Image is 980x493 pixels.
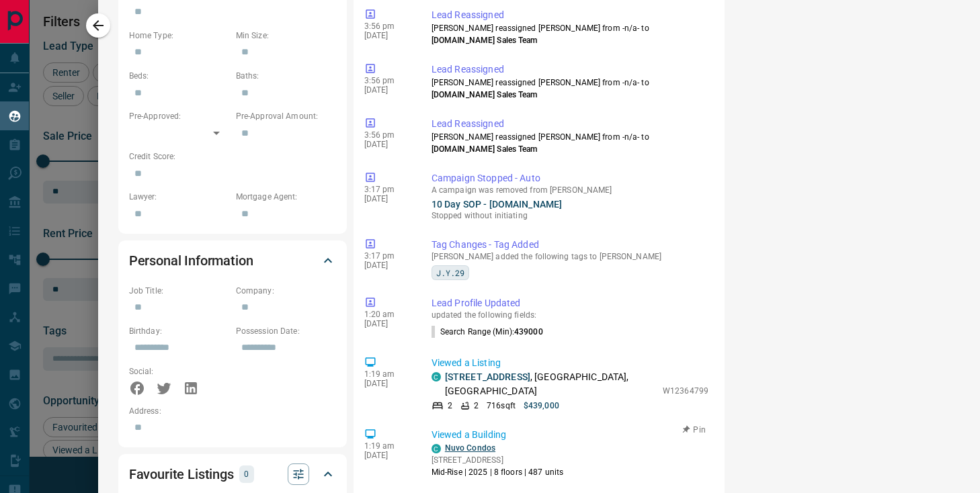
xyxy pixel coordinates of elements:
p: Address: [129,405,336,417]
p: [DATE] [364,194,411,204]
p: W12364799 [663,385,708,397]
p: A campaign was removed from [PERSON_NAME] [432,185,708,195]
p: Min Size: [236,30,336,42]
p: [PERSON_NAME] reassigned [PERSON_NAME] from -n/a- to [432,77,708,101]
p: Job Title: [129,285,229,297]
p: Viewed a Listing [432,356,708,370]
p: Baths: [236,70,336,82]
p: Lead Reassigned [432,8,708,22]
p: Search Range (Min) : [432,326,543,338]
p: Beds: [129,70,229,82]
p: Possession Date: [236,325,336,337]
p: Company: [236,285,336,297]
div: condos.ca [432,372,441,382]
p: Lead Profile Updated [432,296,708,310]
p: [DATE] [364,379,411,388]
p: [PERSON_NAME] reassigned [PERSON_NAME] from -n/a- to [432,22,708,46]
p: 3:56 pm [364,76,411,85]
p: Stopped without initiating [432,210,708,222]
p: [PERSON_NAME] added the following tags to [PERSON_NAME] [432,252,708,261]
p: Lead Reassigned [432,62,708,77]
p: 1:20 am [364,310,411,319]
div: Personal Information [129,244,336,277]
p: [STREET_ADDRESS] [432,454,563,466]
p: , [GEOGRAPHIC_DATA], [GEOGRAPHIC_DATA] [445,370,656,398]
p: Home Type: [129,30,229,42]
p: Campaign Stopped - Auto [432,171,708,185]
p: Pre-Approved: [129,110,229,122]
p: [DATE] [364,140,411,149]
p: [PERSON_NAME] reassigned [PERSON_NAME] from -n/a- to [432,131,708,155]
p: 3:17 pm [364,185,411,194]
span: 439000 [514,327,543,337]
p: 3:56 pm [364,21,411,31]
p: Social: [129,365,229,377]
p: Lead Reassigned [432,117,708,131]
p: 3:56 pm [364,130,411,140]
a: 10 Day SOP - [DOMAIN_NAME] [432,199,562,210]
p: Tag Changes - Tag Added [432,238,708,252]
p: Credit Score: [129,150,336,163]
p: Birthday: [129,325,229,337]
a: [STREET_ADDRESS] [445,371,530,382]
p: 1:19 am [364,441,411,451]
p: Mid-Rise | 2025 | 8 floors | 487 units [432,466,563,478]
p: [DATE] [364,261,411,270]
p: Viewed a Building [432,428,708,442]
h2: Favourite Listings [129,463,234,485]
p: Mortgage Agent: [236,191,336,203]
p: [DATE] [364,319,411,328]
div: Favourite Listings0 [129,458,336,490]
a: Nuvo Condos [445,443,495,453]
p: 1:19 am [364,369,411,379]
p: 3:17 pm [364,251,411,261]
h2: Personal Information [129,250,253,271]
p: $439,000 [524,400,559,412]
p: 2 [474,400,479,412]
p: 716 sqft [487,400,516,412]
div: condos.ca [432,444,441,453]
p: Pre-Approval Amount: [236,110,336,122]
p: updated the following fields: [432,310,708,320]
span: [DOMAIN_NAME] Sales Team [432,90,538,99]
span: [DOMAIN_NAME] Sales Team [432,36,538,45]
p: [DATE] [364,451,411,460]
button: Pin [675,424,714,436]
span: J.Y.29 [436,266,464,279]
span: [DOMAIN_NAME] Sales Team [432,144,538,154]
p: [DATE] [364,31,411,40]
p: [DATE] [364,85,411,95]
p: Lawyer: [129,191,229,203]
p: 2 [448,400,452,412]
p: 0 [243,467,250,482]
